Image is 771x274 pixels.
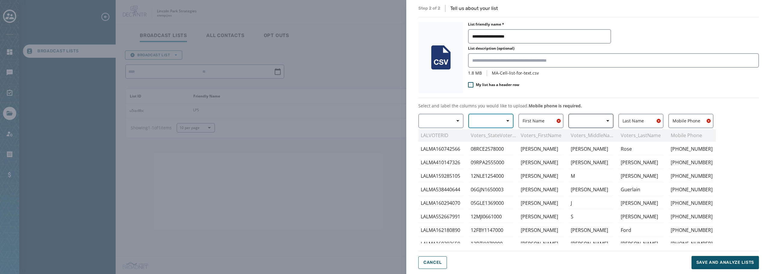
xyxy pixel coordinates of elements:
[418,156,464,169] div: LALMA410147326
[618,156,663,169] div: Riley
[668,211,713,223] div: (603) 321-0826
[696,260,754,266] span: Save and analyze lists
[468,143,513,155] div: 08RCE2578000
[568,224,613,236] div: Joseph
[618,211,663,223] div: Mooney
[468,238,513,250] div: 12DTI1970000
[518,114,563,128] button: First Name
[450,5,498,12] p: Tell us about your list
[518,156,563,169] div: Patricia
[666,129,716,142] div: Mobile Phone
[468,46,514,51] label: List description (optional)
[568,197,613,209] div: J
[418,183,464,196] div: LALMA538440644
[418,143,464,155] div: LALMA160742566
[468,156,513,169] div: 09RPA2555000
[518,211,563,223] div: Jeri
[618,224,663,236] div: Ford
[492,70,539,76] span: MA-Cell-list-for-text.csv
[668,143,713,155] div: (920) 265-0944
[418,211,464,223] div: LALMA552667991
[423,260,442,265] span: Cancel
[418,238,464,250] div: LALMA160393659
[518,143,563,155] div: Catherine
[616,129,666,142] div: Voters_LastName
[568,211,613,223] div: S
[668,224,713,236] div: (508) 364-5688
[518,183,563,196] div: John
[668,238,713,250] div: (508) 648-9289
[691,256,759,269] button: Save and analyze lists
[416,129,466,142] div: LALVOTERID
[518,197,563,209] div: Laurie
[673,118,709,124] span: Mobile Phone
[618,170,663,182] div: Decosta
[568,183,613,196] div: Nicholas
[468,197,513,209] div: 05GLE1369000
[516,129,566,142] div: Voters_FirstName
[618,238,663,250] div: Donoghue
[618,114,663,128] button: Last Name
[529,103,582,109] span: Mobile phone is required.
[418,5,440,11] span: Step 2 of 2
[468,70,482,76] span: 1.8 MB
[418,256,447,269] button: Cancel
[466,129,516,142] div: Voters_StateVoterID
[518,170,563,182] div: Leanne
[568,156,613,169] div: Leigh
[418,197,464,209] div: LALMA160294070
[468,224,513,236] div: 12FBY1147000
[618,183,663,196] div: Guerlain
[668,156,713,169] div: (508) 364-0030
[668,114,713,128] button: Mobile Phone
[668,183,713,196] div: (720) 270-3367
[468,183,513,196] div: 06GJN1650003
[618,197,663,209] div: Goveia
[568,238,613,250] div: Beth
[568,170,613,182] div: M
[468,22,504,27] label: List friendly name *
[418,103,759,109] p: Select and label the columns you would like to upload.
[468,211,513,223] div: 12MJI0661000
[668,170,713,182] div: (508) 364-0997
[468,170,513,182] div: 12NLE1254000
[523,118,559,124] span: First Name
[668,197,713,209] div: (508) 685-2815
[618,143,663,155] div: Rose
[568,143,613,155] div: Valina
[518,224,563,236] div: Barry
[476,82,519,87] span: My list has a header row
[418,170,464,182] div: LALMA159285105
[418,224,464,236] div: LALMA162180890
[566,129,616,142] div: Voters_MiddleName
[518,238,563,250] div: Tami
[623,118,659,124] span: Last Name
